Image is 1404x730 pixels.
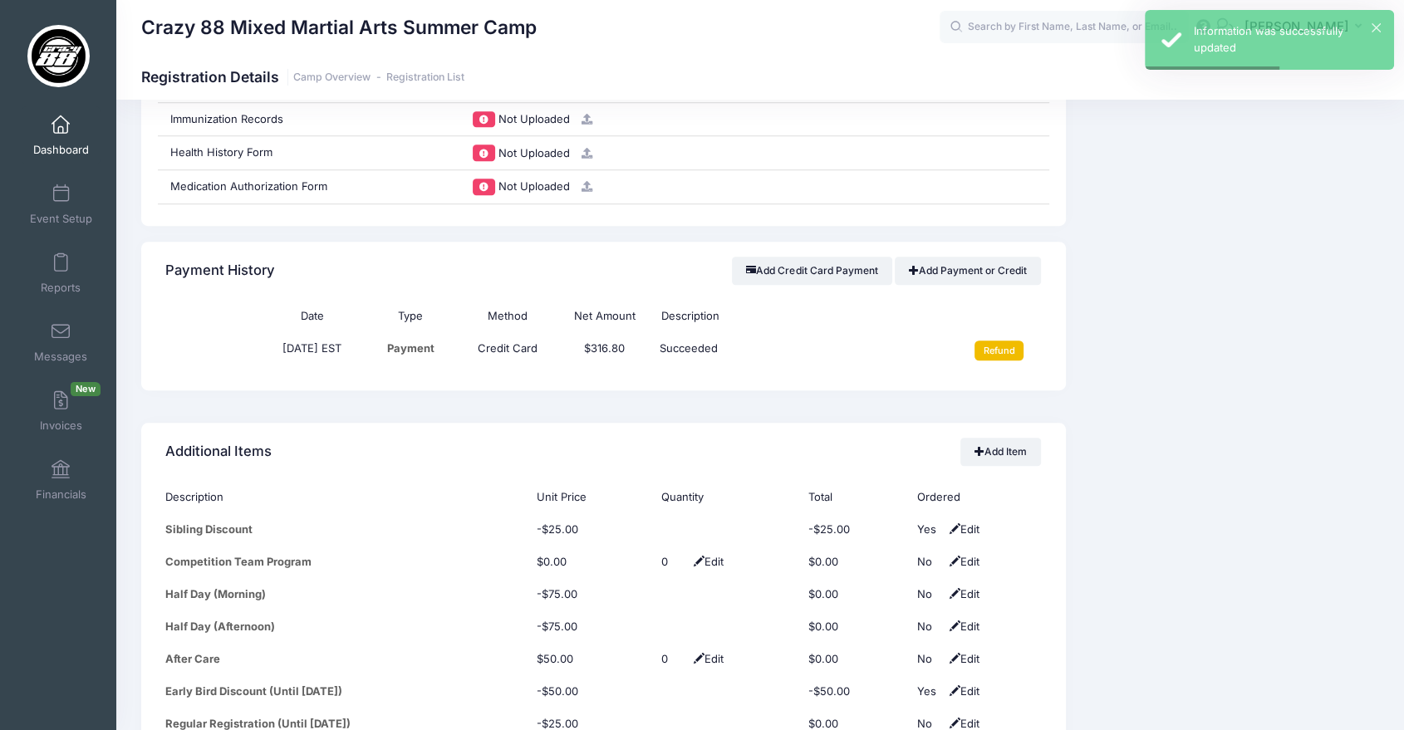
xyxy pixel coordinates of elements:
td: Competition Team Program [165,546,528,578]
td: -$25.00 [529,513,653,546]
div: No [917,619,942,635]
a: Registration List [386,71,464,84]
div: No [917,554,942,571]
span: Not Uploaded [498,179,570,193]
a: Add Payment or Credit [895,257,1042,285]
td: Payment [362,332,459,369]
a: Dashboard [22,106,101,164]
th: Quantity [653,481,801,513]
td: $0.00 [801,578,910,610]
td: Succeeded [653,332,944,369]
img: Crazy 88 Mixed Martial Arts Summer Camp [27,25,90,87]
td: Half Day (Afternoon) [165,610,528,643]
div: Medication Authorization Form [158,170,455,203]
span: Edit [945,652,979,665]
th: Net Amount [556,300,653,332]
div: Click Pencil to edit... [661,554,686,571]
h4: Additional Items [165,428,272,475]
th: Description [165,481,528,513]
td: -$50.00 [529,675,653,708]
span: Not Uploaded [498,146,570,159]
span: Edit [945,620,979,633]
td: $0.00 [529,546,653,578]
button: Add Credit Card Payment [732,257,892,285]
input: Search by First Name, Last Name, or Email... [940,11,1189,44]
span: Edit [690,555,724,568]
span: Event Setup [30,212,92,226]
span: New [71,382,101,396]
h1: Crazy 88 Mixed Martial Arts Summer Camp [141,8,537,47]
a: InvoicesNew [22,382,101,440]
th: Date [263,300,361,332]
td: $50.00 [529,643,653,675]
span: Edit [945,587,979,600]
span: Invoices [40,419,82,433]
td: $0.00 [801,643,910,675]
div: Immunization Records [158,103,455,136]
td: $0.00 [801,610,910,643]
a: Reports [22,244,101,302]
div: Yes [917,683,942,700]
td: $0.00 [801,546,910,578]
a: Financials [22,451,101,509]
td: -$75.00 [529,578,653,610]
h1: Registration Details [141,68,464,86]
div: No [917,586,942,603]
span: Not Uploaded [498,112,570,125]
span: Edit [690,652,724,665]
div: Health History Form [158,136,455,169]
td: $316.80 [556,332,653,369]
td: -$25.00 [801,513,910,546]
span: Reports [41,281,81,295]
td: -$75.00 [529,610,653,643]
span: Messages [34,350,87,364]
a: Event Setup [22,175,101,233]
th: Ordered [909,481,1041,513]
a: Messages [22,313,101,371]
div: Click Pencil to edit... [661,651,686,668]
span: Financials [36,487,86,502]
div: Information was successfully updated [1194,23,1381,56]
h4: Payment History [165,247,275,295]
td: Half Day (Morning) [165,578,528,610]
button: × [1372,23,1381,32]
th: Unit Price [529,481,653,513]
td: Early Bird Discount (Until [DATE]) [165,675,528,708]
td: [DATE] EST [263,332,361,369]
div: Click Pencil to edit... [917,651,942,668]
td: Sibling Discount [165,513,528,546]
div: Yes [917,522,942,538]
th: Description [653,300,944,332]
input: Refund [974,341,1024,360]
td: After Care [165,643,528,675]
a: Camp Overview [293,71,371,84]
a: Add Item [960,438,1042,466]
th: Method [459,300,556,332]
th: Type [362,300,459,332]
span: Edit [945,684,979,698]
span: Edit [945,555,979,568]
span: Edit [945,717,979,730]
span: Dashboard [33,143,89,157]
td: Credit Card [459,332,556,369]
td: -$50.00 [801,675,910,708]
span: Edit [945,522,979,536]
th: Total [801,481,910,513]
button: [PERSON_NAME] [1234,8,1379,47]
